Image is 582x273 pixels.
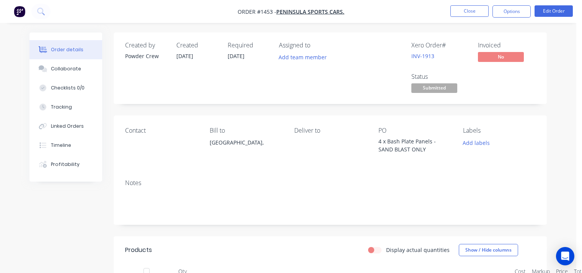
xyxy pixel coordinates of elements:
[411,73,469,80] div: Status
[478,52,524,62] span: No
[29,136,102,155] button: Timeline
[411,83,457,95] button: Submitted
[450,5,489,17] button: Close
[51,161,80,168] div: Profitability
[276,8,344,15] a: Peninsula sports Cars.
[29,78,102,97] button: Checklists 0/0
[238,8,276,15] span: Order #1453 -
[125,127,197,134] div: Contact
[459,244,518,256] button: Show / Hide columns
[29,155,102,174] button: Profitability
[459,137,494,148] button: Add labels
[51,84,85,91] div: Checklists 0/0
[378,127,451,134] div: PO
[210,137,282,162] div: [GEOGRAPHIC_DATA],
[51,123,84,130] div: Linked Orders
[125,52,167,60] div: Powder Crew
[51,46,83,53] div: Order details
[125,42,167,49] div: Created by
[51,65,81,72] div: Collaborate
[279,52,331,62] button: Add team member
[176,52,193,60] span: [DATE]
[176,42,218,49] div: Created
[228,42,270,49] div: Required
[556,247,574,265] div: Open Intercom Messenger
[51,142,71,149] div: Timeline
[210,137,282,148] div: [GEOGRAPHIC_DATA],
[279,42,355,49] div: Assigned to
[125,179,535,187] div: Notes
[463,127,535,134] div: Labels
[535,5,573,17] button: Edit Order
[492,5,531,18] button: Options
[14,6,25,17] img: Factory
[478,42,535,49] div: Invoiced
[29,59,102,78] button: Collaborate
[29,40,102,59] button: Order details
[294,127,367,134] div: Deliver to
[29,117,102,136] button: Linked Orders
[29,97,102,117] button: Tracking
[228,52,245,60] span: [DATE]
[275,52,331,62] button: Add team member
[411,42,469,49] div: Xero Order #
[210,127,282,134] div: Bill to
[125,245,152,255] div: Products
[378,137,451,153] div: 4 x Bash Plate Panels - SAND BLAST ONLY
[411,52,434,60] a: INV-1913
[411,83,457,93] span: Submitted
[51,104,72,110] div: Tracking
[386,246,450,254] label: Display actual quantities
